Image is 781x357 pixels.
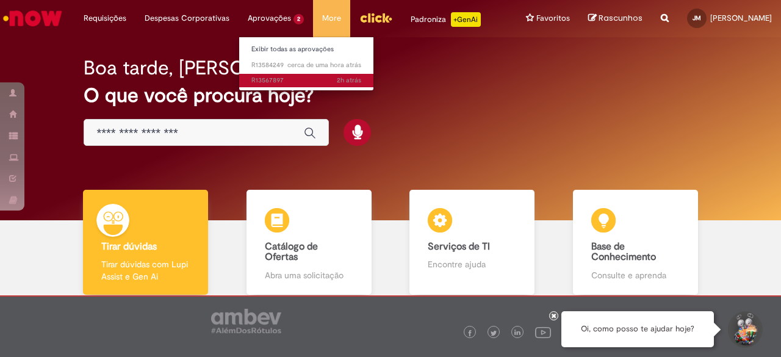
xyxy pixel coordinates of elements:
[265,269,353,281] p: Abra uma solicitação
[359,9,392,27] img: click_logo_yellow_360x200.png
[84,85,697,106] h2: O que você procura hoje?
[428,240,490,253] b: Serviços de TI
[1,6,64,31] img: ServiceNow
[693,14,701,22] span: JM
[248,12,291,24] span: Aprovações
[265,240,318,264] b: Catálogo de Ofertas
[84,12,126,24] span: Requisições
[588,13,642,24] a: Rascunhos
[239,59,373,72] a: Aberto R13584249 :
[145,12,229,24] span: Despesas Corporativas
[710,13,772,23] span: [PERSON_NAME]
[390,190,554,295] a: Serviços de TI Encontre ajuda
[228,190,391,295] a: Catálogo de Ofertas Abra uma solicitação
[411,12,481,27] div: Padroniza
[101,240,157,253] b: Tirar dúvidas
[467,330,473,336] img: logo_footer_facebook.png
[337,76,361,85] time: 01/10/2025 11:35:18
[239,74,373,87] a: Aberto R13567897 :
[599,12,642,24] span: Rascunhos
[101,258,190,283] p: Tirar dúvidas com Lupi Assist e Gen Ai
[514,330,520,337] img: logo_footer_linkedin.png
[428,258,516,270] p: Encontre ajuda
[591,269,680,281] p: Consulte e aprenda
[64,190,228,295] a: Tirar dúvidas Tirar dúvidas com Lupi Assist e Gen Ai
[337,76,361,85] span: 2h atrás
[322,12,341,24] span: More
[726,311,763,348] button: Iniciar Conversa de Suporte
[211,309,281,333] img: logo_footer_ambev_rotulo_gray.png
[251,60,361,70] span: R13584249
[451,12,481,27] p: +GenAi
[554,190,718,295] a: Base de Conhecimento Consulte e aprenda
[591,240,656,264] b: Base de Conhecimento
[84,57,331,79] h2: Boa tarde, [PERSON_NAME]
[287,60,361,70] time: 01/10/2025 12:13:06
[293,14,304,24] span: 2
[561,311,714,347] div: Oi, como posso te ajudar hoje?
[239,37,374,91] ul: Aprovações
[287,60,361,70] span: cerca de uma hora atrás
[239,43,373,56] a: Exibir todas as aprovações
[536,12,570,24] span: Favoritos
[491,330,497,336] img: logo_footer_twitter.png
[251,76,361,85] span: R13567897
[535,324,551,340] img: logo_footer_youtube.png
